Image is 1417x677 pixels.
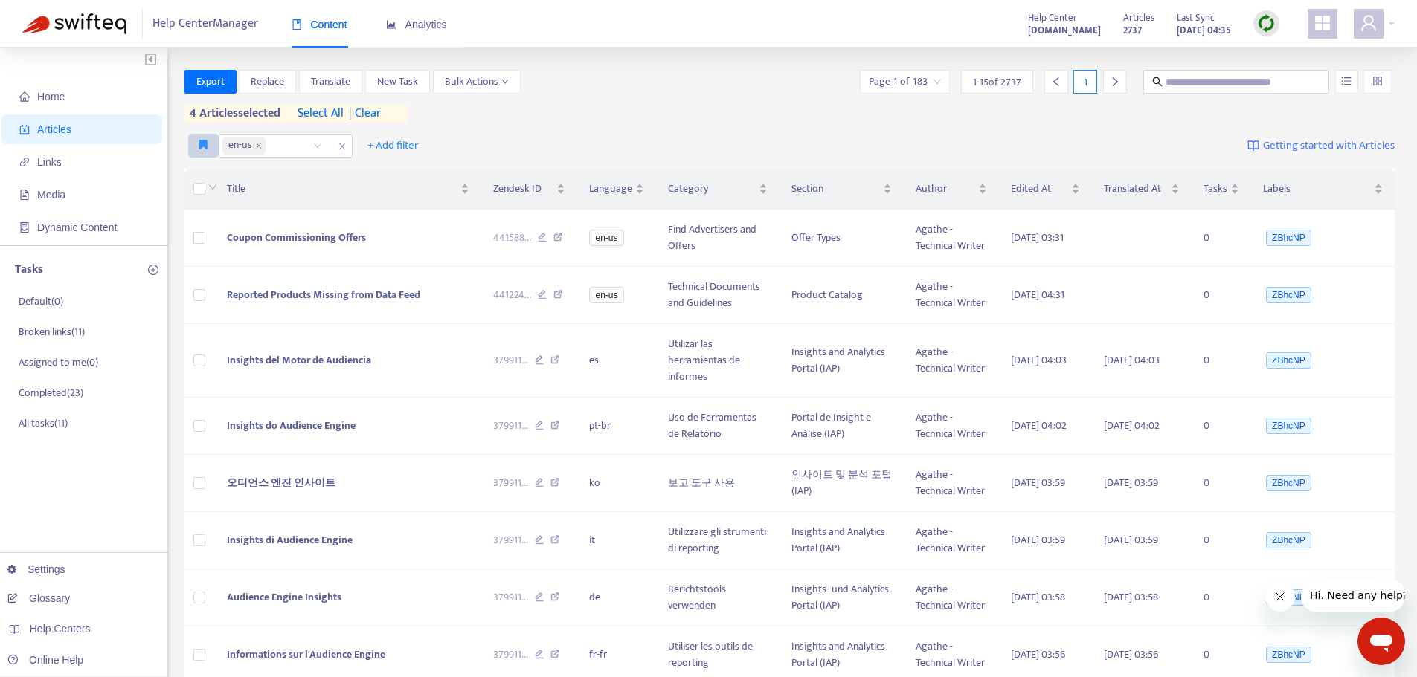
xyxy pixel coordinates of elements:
td: es [577,324,656,398]
span: Last Sync [1177,10,1215,26]
span: down [501,78,509,85]
span: 379911 ... [493,352,528,369]
th: Author [904,169,998,210]
span: Insights do Audience Engine [227,417,356,434]
span: [DATE] 04:03 [1011,352,1067,369]
span: [DATE] 03:58 [1011,589,1065,606]
span: close [255,142,263,149]
button: + Add filter [356,134,430,158]
p: Assigned to me ( 0 ) [19,354,98,370]
span: Translate [311,74,350,90]
span: Bulk Actions [445,74,509,90]
td: 0 [1192,398,1251,455]
span: left [1051,77,1061,87]
button: Bulk Actionsdown [433,70,521,94]
span: select all [298,105,344,123]
p: Completed ( 23 ) [19,385,83,401]
span: Edited At [1011,181,1069,197]
p: All tasks ( 11 ) [19,415,68,431]
td: Insights- und Analytics-Portal (IAP) [780,569,904,626]
td: Portal de Insight e Análise (IAP) [780,398,904,455]
span: Hi. Need any help? [9,10,107,22]
td: 인사이트 및 분석 포털 (IAP) [780,455,904,512]
span: + Add filter [367,137,419,155]
td: Agathe - Technical Writer [904,324,998,398]
span: 1 - 15 of 2737 [973,74,1021,90]
span: ZBhcNP [1266,532,1311,548]
span: [DATE] 04:02 [1104,417,1160,434]
button: unordered-list [1335,70,1358,94]
p: Tasks [15,261,43,279]
span: right [1110,77,1120,87]
a: Settings [7,563,65,575]
th: Category [656,169,780,210]
span: [DATE] 03:56 [1011,646,1065,663]
td: Insights and Analytics Portal (IAP) [780,324,904,398]
span: ZBhcNP [1266,475,1311,491]
span: link [19,157,30,167]
td: Agathe - Technical Writer [904,267,998,324]
span: en-us [589,287,623,303]
strong: [DATE] 04:35 [1177,22,1231,39]
span: clear [344,105,381,123]
span: Links [37,156,62,168]
span: [DATE] 03:58 [1104,589,1158,606]
span: [DATE] 03:59 [1104,474,1158,491]
th: Language [577,169,656,210]
td: pt-br [577,398,656,455]
span: [DATE] 03:59 [1011,531,1065,548]
td: Uso de Ferramentas de Relatório [656,398,780,455]
span: en-us [228,137,252,155]
span: [DATE] 03:31 [1011,229,1064,246]
span: Audience Engine Insights [227,589,341,606]
button: New Task [365,70,430,94]
td: Find Advertisers and Offers [656,210,780,267]
p: Default ( 0 ) [19,294,63,309]
th: Labels [1251,169,1395,210]
span: ZBhcNP [1266,418,1311,434]
th: Section [780,169,904,210]
span: Category [668,181,756,197]
span: book [292,19,302,30]
span: en-us [589,230,623,246]
iframe: Button to launch messaging window [1357,618,1405,665]
span: close [332,137,352,155]
span: Help Centers [30,623,91,635]
td: Offer Types [780,210,904,267]
span: New Task [377,74,418,90]
span: Articles [37,123,71,135]
th: Tasks [1192,169,1251,210]
span: [DATE] 04:02 [1011,417,1067,434]
span: Zendesk ID [493,181,554,197]
td: Product Catalog [780,267,904,324]
span: plus-circle [148,265,158,275]
span: ZBhcNP [1266,352,1311,369]
a: [DOMAIN_NAME] [1028,22,1101,39]
span: container [19,222,30,233]
span: Insights di Audience Engine [227,531,353,548]
strong: 2737 [1123,22,1142,39]
span: Getting started with Articles [1263,137,1395,155]
td: 0 [1192,267,1251,324]
a: Online Help [7,654,83,666]
span: Home [37,91,65,103]
span: [DATE] 03:59 [1011,474,1065,491]
th: Title [215,169,481,210]
span: Replace [251,74,284,90]
td: Berichtstools verwenden [656,569,780,626]
span: Content [292,19,347,30]
td: Utilizar las herramientas de informes [656,324,780,398]
td: 0 [1192,455,1251,512]
span: 379911 ... [493,589,528,606]
span: [DATE] 03:56 [1104,646,1158,663]
p: Broken links ( 11 ) [19,324,85,340]
td: Agathe - Technical Writer [904,512,998,569]
span: Tasks [1204,181,1227,197]
td: Agathe - Technical Writer [904,398,998,455]
span: Author [916,181,974,197]
td: ko [577,455,656,512]
td: 0 [1192,324,1251,398]
a: Glossary [7,592,70,604]
td: 0 [1192,512,1251,569]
